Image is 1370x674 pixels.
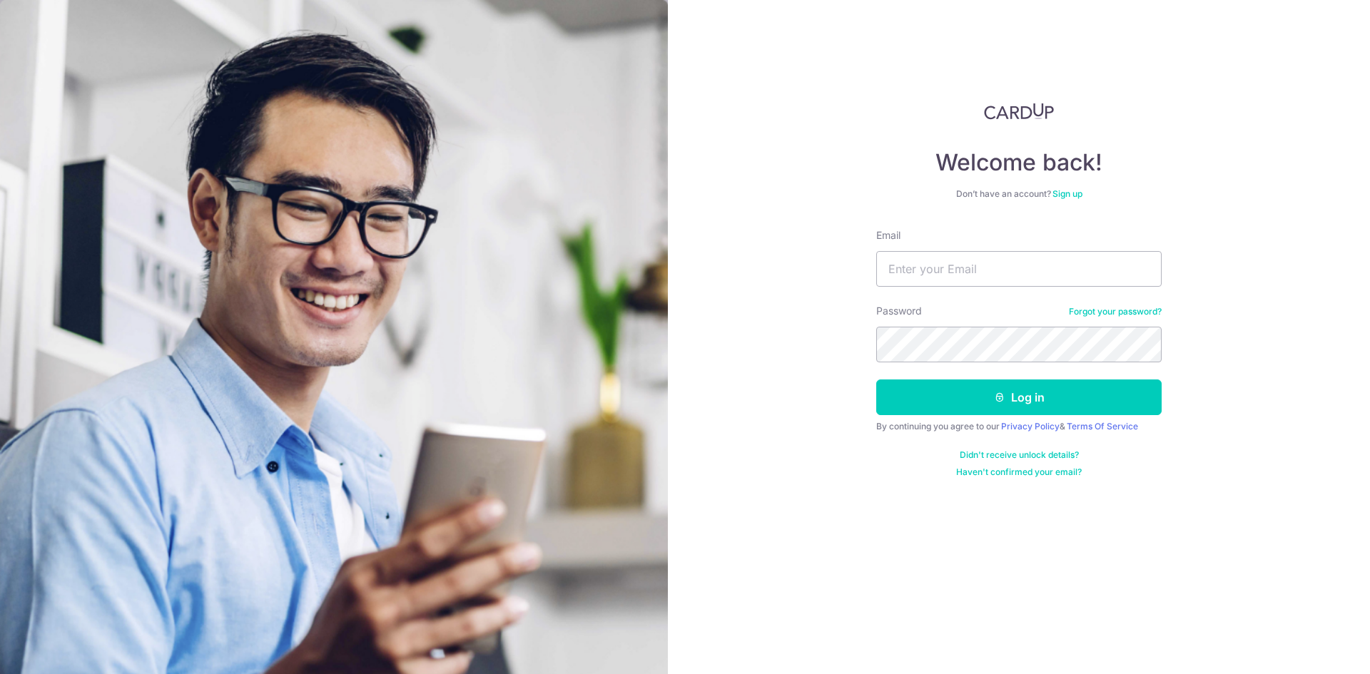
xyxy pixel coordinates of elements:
img: CardUp Logo [984,103,1054,120]
div: Don’t have an account? [876,188,1162,200]
a: Terms Of Service [1067,421,1138,432]
label: Email [876,228,900,242]
div: By continuing you agree to our & [876,421,1162,432]
button: Log in [876,379,1162,415]
input: Enter your Email [876,251,1162,287]
a: Sign up [1052,188,1082,199]
h4: Welcome back! [876,148,1162,177]
label: Password [876,304,922,318]
a: Forgot your password? [1069,306,1162,317]
a: Didn't receive unlock details? [960,449,1079,461]
a: Haven't confirmed your email? [956,466,1082,478]
a: Privacy Policy [1001,421,1060,432]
